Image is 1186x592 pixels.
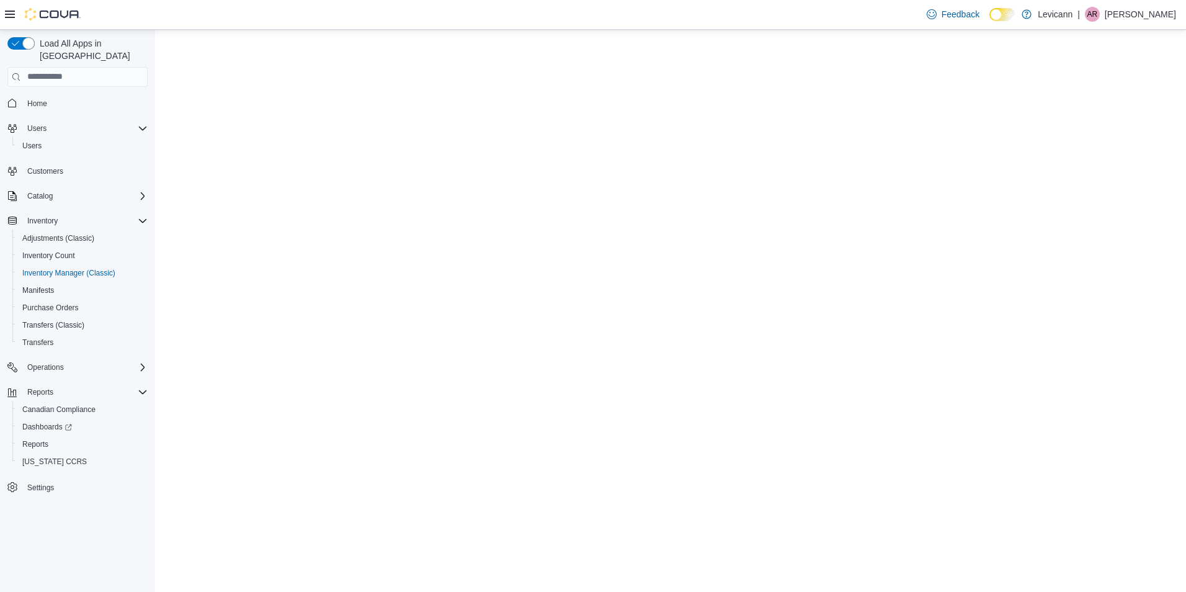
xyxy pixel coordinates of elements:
[22,285,54,295] span: Manifests
[22,189,148,204] span: Catalog
[2,120,153,137] button: Users
[17,300,148,315] span: Purchase Orders
[17,300,84,315] a: Purchase Orders
[12,453,153,470] button: [US_STATE] CCRS
[1038,7,1072,22] p: Levicann
[2,359,153,376] button: Operations
[1077,7,1080,22] p: |
[17,437,53,452] a: Reports
[17,248,80,263] a: Inventory Count
[25,8,81,20] img: Cova
[27,483,54,493] span: Settings
[17,437,148,452] span: Reports
[35,37,148,62] span: Load All Apps in [GEOGRAPHIC_DATA]
[17,402,100,417] a: Canadian Compliance
[27,123,47,133] span: Users
[22,189,58,204] button: Catalog
[22,480,59,495] a: Settings
[12,418,153,436] a: Dashboards
[17,335,58,350] a: Transfers
[27,99,47,109] span: Home
[22,121,51,136] button: Users
[22,338,53,348] span: Transfers
[27,216,58,226] span: Inventory
[17,335,148,350] span: Transfers
[17,419,77,434] a: Dashboards
[1087,7,1098,22] span: AR
[2,162,153,180] button: Customers
[12,264,153,282] button: Inventory Manager (Classic)
[22,141,42,151] span: Users
[22,213,63,228] button: Inventory
[12,299,153,316] button: Purchase Orders
[27,166,63,176] span: Customers
[27,191,53,201] span: Catalog
[17,138,47,153] a: Users
[22,360,148,375] span: Operations
[2,212,153,230] button: Inventory
[12,137,153,155] button: Users
[989,21,990,22] span: Dark Mode
[17,266,148,280] span: Inventory Manager (Classic)
[22,422,72,432] span: Dashboards
[22,233,94,243] span: Adjustments (Classic)
[12,436,153,453] button: Reports
[17,402,148,417] span: Canadian Compliance
[17,266,120,280] a: Inventory Manager (Classic)
[2,187,153,205] button: Catalog
[12,247,153,264] button: Inventory Count
[2,383,153,401] button: Reports
[22,457,87,467] span: [US_STATE] CCRS
[22,360,69,375] button: Operations
[22,121,148,136] span: Users
[2,478,153,496] button: Settings
[12,282,153,299] button: Manifests
[17,283,148,298] span: Manifests
[17,454,148,469] span: Washington CCRS
[22,96,148,111] span: Home
[17,248,148,263] span: Inventory Count
[22,439,48,449] span: Reports
[12,401,153,418] button: Canadian Compliance
[17,231,148,246] span: Adjustments (Classic)
[27,362,64,372] span: Operations
[922,2,984,27] a: Feedback
[17,138,148,153] span: Users
[2,94,153,112] button: Home
[17,318,89,333] a: Transfers (Classic)
[22,405,96,415] span: Canadian Compliance
[12,334,153,351] button: Transfers
[22,320,84,330] span: Transfers (Classic)
[12,316,153,334] button: Transfers (Classic)
[22,163,148,179] span: Customers
[27,387,53,397] span: Reports
[12,230,153,247] button: Adjustments (Classic)
[1105,7,1176,22] p: [PERSON_NAME]
[22,96,52,111] a: Home
[7,89,148,529] nav: Complex example
[22,385,148,400] span: Reports
[17,454,92,469] a: [US_STATE] CCRS
[1085,7,1100,22] div: Adam Rouselle
[22,164,68,179] a: Customers
[17,283,59,298] a: Manifests
[22,213,148,228] span: Inventory
[942,8,979,20] span: Feedback
[22,251,75,261] span: Inventory Count
[17,419,148,434] span: Dashboards
[17,318,148,333] span: Transfers (Classic)
[22,303,79,313] span: Purchase Orders
[17,231,99,246] a: Adjustments (Classic)
[22,385,58,400] button: Reports
[22,268,115,278] span: Inventory Manager (Classic)
[989,8,1015,21] input: Dark Mode
[22,479,148,495] span: Settings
